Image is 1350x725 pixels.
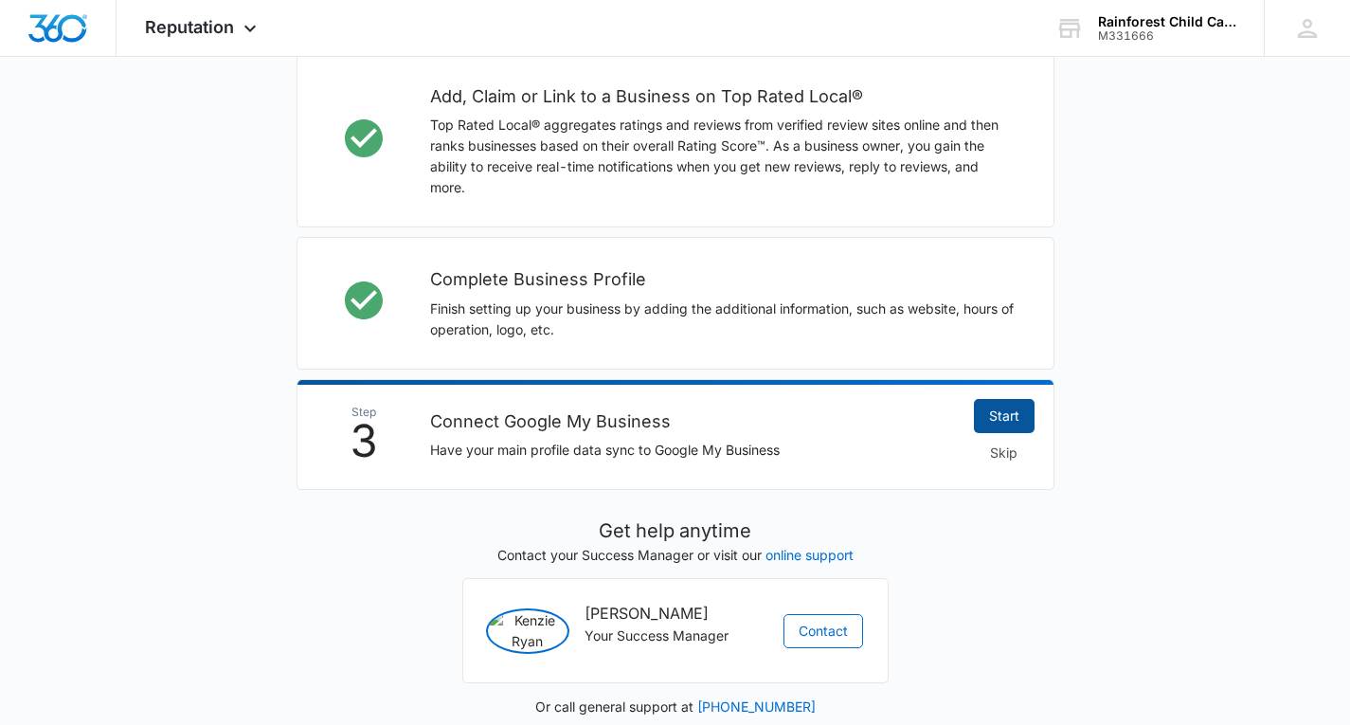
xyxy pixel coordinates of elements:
span: Reputation [145,17,234,37]
p: Your Success Manager [585,625,766,646]
p: Top Rated Local® aggregates ratings and reviews from verified review sites online and then ranks ... [430,115,1016,198]
button: Contact [783,614,863,648]
span: Contact [799,621,848,642]
img: Kenzie Ryan [486,608,569,654]
p: Or call general support at [462,697,889,716]
h2: Complete Business Profile [430,266,1016,293]
h6: [PERSON_NAME] [585,602,766,625]
div: account id [1098,29,1236,43]
div: 3 [316,407,411,462]
p: Contact your Success Manager or visit our [462,545,889,565]
a: [PHONE_NUMBER] [697,698,816,715]
h5: Get help anytime [462,517,889,545]
span: Skip [990,443,1017,463]
a: Start [974,399,1035,433]
h2: Add, Claim or Link to a Business on Top Rated Local® [430,83,1016,110]
p: Finish setting up your business by adding the additional information, such as website, hours of o... [430,299,1016,340]
p: Have your main profile data sync to Google My Business [430,440,955,461]
button: Skip [974,436,1035,470]
h2: Connect Google My Business [430,408,955,435]
a: online support [765,547,854,563]
div: account name [1098,14,1236,29]
span: Step [316,407,411,418]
